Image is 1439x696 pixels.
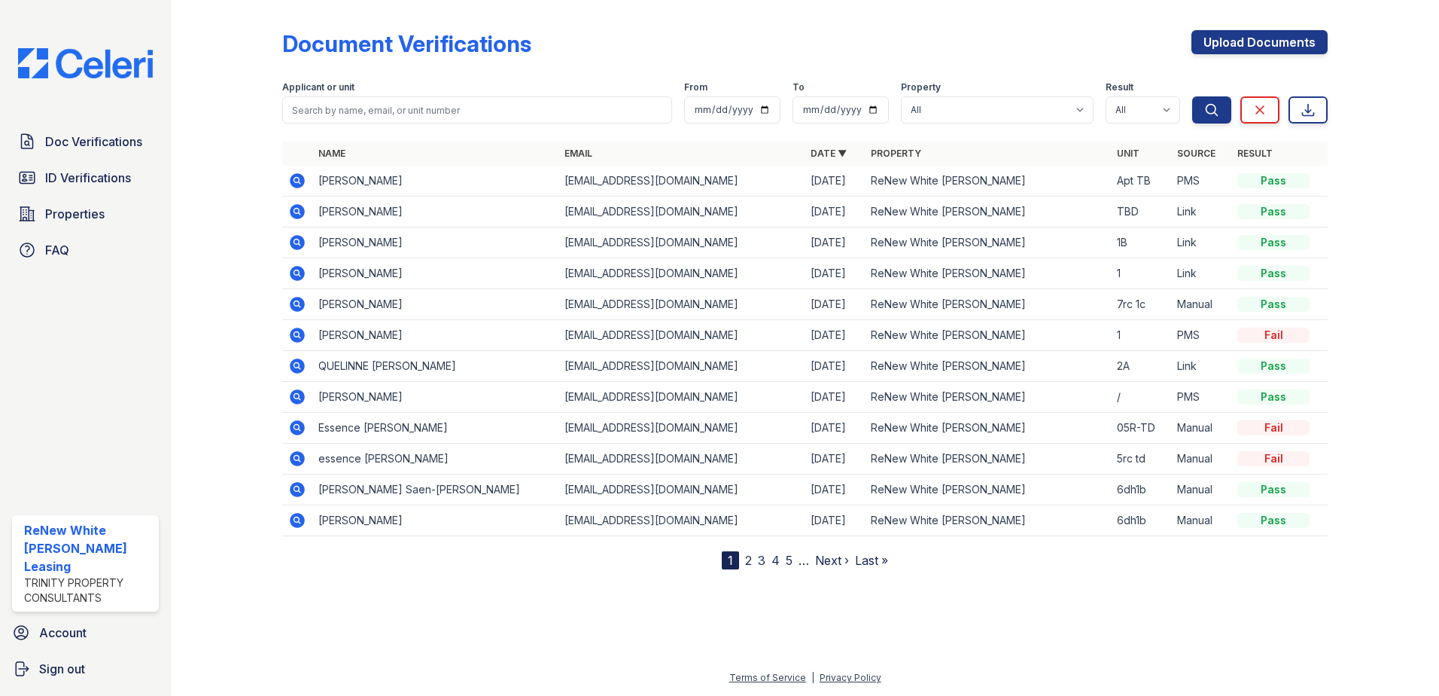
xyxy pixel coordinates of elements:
a: Account [6,618,165,648]
a: Email [564,148,592,159]
div: Fail [1237,451,1310,466]
td: [EMAIL_ADDRESS][DOMAIN_NAME] [558,475,805,505]
td: PMS [1171,166,1231,197]
td: 05R-TD [1111,413,1171,444]
td: [EMAIL_ADDRESS][DOMAIN_NAME] [558,444,805,475]
td: ReNew White [PERSON_NAME] [865,382,1111,413]
div: Pass [1237,266,1310,281]
td: ReNew White [PERSON_NAME] [865,320,1111,351]
td: Manual [1171,475,1231,505]
span: ID Verifications [45,169,131,187]
span: Doc Verifications [45,133,142,151]
div: Pass [1237,359,1310,374]
td: Link [1171,197,1231,227]
td: [EMAIL_ADDRESS][DOMAIN_NAME] [558,258,805,289]
td: Essence [PERSON_NAME] [312,413,558,444]
td: 2A [1111,351,1171,382]
td: [EMAIL_ADDRESS][DOMAIN_NAME] [558,289,805,320]
div: Pass [1237,389,1310,404]
td: TBD [1111,197,1171,227]
div: Fail [1237,328,1310,343]
label: Applicant or unit [282,81,354,93]
td: [DATE] [805,197,865,227]
a: Properties [12,199,159,229]
td: [EMAIL_ADDRESS][DOMAIN_NAME] [558,382,805,413]
div: Pass [1237,482,1310,497]
td: [EMAIL_ADDRESS][DOMAIN_NAME] [558,227,805,258]
td: [DATE] [805,166,865,197]
a: ID Verifications [12,163,159,193]
a: Last » [855,553,888,568]
td: [EMAIL_ADDRESS][DOMAIN_NAME] [558,505,805,536]
td: ReNew White [PERSON_NAME] [865,475,1111,505]
td: ReNew White [PERSON_NAME] [865,413,1111,444]
td: [DATE] [805,320,865,351]
td: 6dh1b [1111,505,1171,536]
a: Name [318,148,345,159]
a: Privacy Policy [820,672,881,683]
a: 4 [771,553,780,568]
td: [PERSON_NAME] Saen-[PERSON_NAME] [312,475,558,505]
div: Pass [1237,173,1310,188]
label: From [684,81,707,93]
img: CE_Logo_Blue-a8612792a0a2168367f1c8372b55b34899dd931a85d93a1a3d3e32e68fde9ad4.png [6,48,165,78]
td: Link [1171,227,1231,258]
div: | [811,672,814,683]
td: 5rc td [1111,444,1171,475]
a: Unit [1117,148,1139,159]
span: Sign out [39,660,85,678]
td: 1 [1111,320,1171,351]
td: ReNew White [PERSON_NAME] [865,289,1111,320]
div: Pass [1237,204,1310,219]
td: [DATE] [805,475,865,505]
td: ReNew White [PERSON_NAME] [865,505,1111,536]
td: / [1111,382,1171,413]
input: Search by name, email, or unit number [282,96,672,124]
div: Pass [1237,297,1310,312]
td: [DATE] [805,413,865,444]
span: Properties [45,205,105,223]
td: Link [1171,351,1231,382]
td: ReNew White [PERSON_NAME] [865,444,1111,475]
a: 2 [745,553,752,568]
td: [DATE] [805,382,865,413]
td: [PERSON_NAME] [312,227,558,258]
div: Pass [1237,235,1310,250]
span: … [799,551,809,569]
td: ReNew White [PERSON_NAME] [865,197,1111,227]
td: 7rc 1c [1111,289,1171,320]
td: PMS [1171,382,1231,413]
label: Result [1106,81,1133,93]
a: Source [1177,148,1215,159]
span: FAQ [45,241,69,259]
a: FAQ [12,235,159,265]
td: [PERSON_NAME] [312,289,558,320]
td: [PERSON_NAME] [312,505,558,536]
a: Terms of Service [729,672,806,683]
div: Fail [1237,420,1310,435]
a: Sign out [6,654,165,684]
a: Date ▼ [811,148,847,159]
td: QUELINNE [PERSON_NAME] [312,351,558,382]
td: 1 [1111,258,1171,289]
td: [DATE] [805,227,865,258]
a: Next › [815,553,849,568]
td: [EMAIL_ADDRESS][DOMAIN_NAME] [558,320,805,351]
td: PMS [1171,320,1231,351]
td: [DATE] [805,444,865,475]
label: Property [901,81,941,93]
td: Manual [1171,289,1231,320]
td: Manual [1171,413,1231,444]
td: [DATE] [805,258,865,289]
td: Manual [1171,505,1231,536]
label: To [793,81,805,93]
td: [EMAIL_ADDRESS][DOMAIN_NAME] [558,351,805,382]
td: ReNew White [PERSON_NAME] [865,258,1111,289]
td: Manual [1171,444,1231,475]
div: Document Verifications [282,30,531,57]
div: Pass [1237,513,1310,528]
td: [DATE] [805,505,865,536]
td: ReNew White [PERSON_NAME] [865,227,1111,258]
td: [EMAIL_ADDRESS][DOMAIN_NAME] [558,197,805,227]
